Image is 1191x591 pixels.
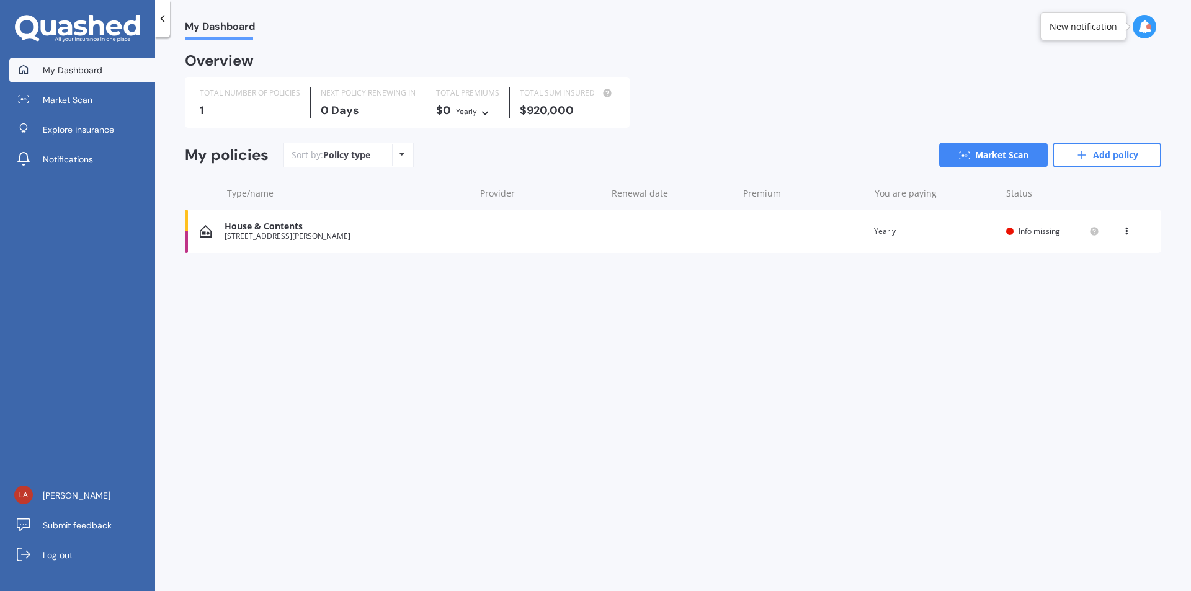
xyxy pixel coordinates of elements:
div: You are paying [875,187,996,200]
div: My policies [185,146,269,164]
span: My Dashboard [43,64,102,76]
div: Type/name [227,187,470,200]
div: [STREET_ADDRESS][PERSON_NAME] [225,232,468,241]
div: TOTAL SUM INSURED [520,87,615,99]
a: Log out [9,543,155,567]
div: Sort by: [292,149,370,161]
div: TOTAL PREMIUMS [436,87,499,99]
div: Policy type [323,149,370,161]
span: Market Scan [43,94,92,106]
div: Provider [480,187,602,200]
div: $920,000 [520,104,615,117]
a: Add policy [1053,143,1161,167]
a: Notifications [9,147,155,172]
div: $0 [436,104,499,118]
img: House & Contents [200,225,212,238]
span: [PERSON_NAME] [43,489,110,502]
div: Renewal date [612,187,733,200]
img: 43d40565e517b2f560f5a55a41756b6a [14,486,33,504]
a: My Dashboard [9,58,155,82]
div: 1 [200,104,300,117]
div: New notification [1050,20,1117,33]
div: Status [1006,187,1099,200]
div: TOTAL NUMBER OF POLICIES [200,87,300,99]
a: Explore insurance [9,117,155,142]
div: Premium [743,187,865,200]
span: Submit feedback [43,519,112,531]
span: Log out [43,549,73,561]
a: Market Scan [9,87,155,112]
a: [PERSON_NAME] [9,483,155,508]
div: Yearly [874,225,996,238]
div: 0 Days [321,104,416,117]
div: Overview [185,55,254,67]
span: Notifications [43,153,93,166]
a: Market Scan [939,143,1048,167]
div: NEXT POLICY RENEWING IN [321,87,416,99]
span: My Dashboard [185,20,255,37]
div: Yearly [456,105,477,118]
a: Submit feedback [9,513,155,538]
span: Info missing [1019,226,1060,236]
div: House & Contents [225,221,468,232]
span: Explore insurance [43,123,114,136]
